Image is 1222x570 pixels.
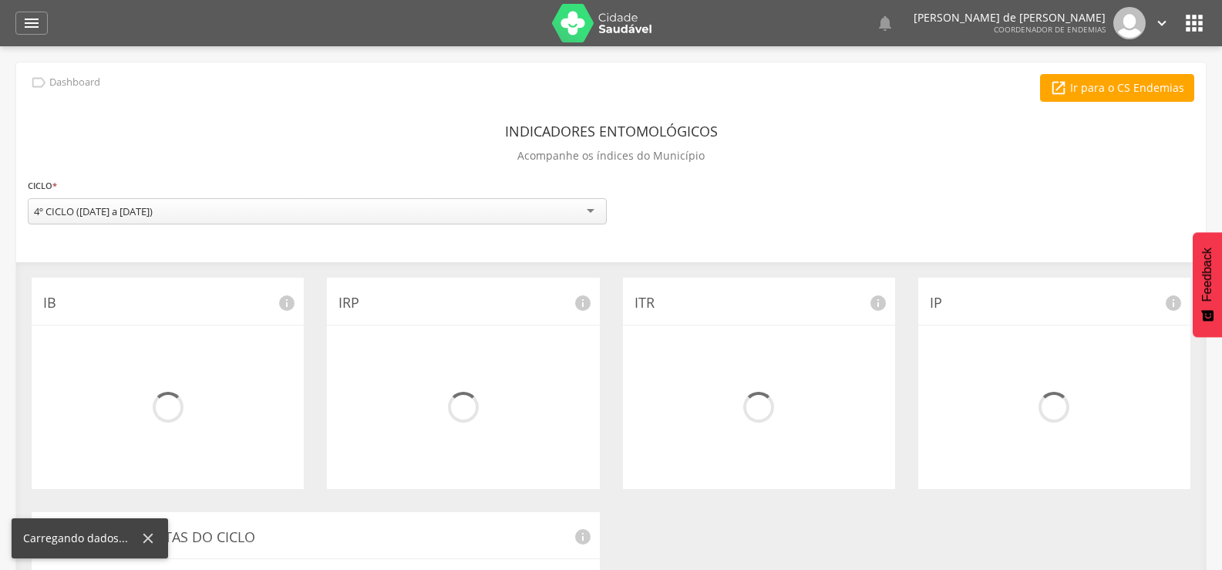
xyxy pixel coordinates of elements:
[1050,79,1067,96] i: 
[930,293,1179,313] p: IP
[1164,294,1183,312] i: info
[517,145,705,167] p: Acompanhe os índices do Município
[1153,15,1170,32] i: 
[1193,232,1222,337] button: Feedback - Mostrar pesquisa
[1200,248,1214,302] span: Feedback
[505,117,718,145] header: Indicadores Entomológicos
[15,12,48,35] a: 
[1182,11,1207,35] i: 
[1040,74,1194,102] a: Ir para o CS Endemias
[23,531,140,546] div: Carregando dados...
[43,528,588,548] p: Histórico de Visitas do Ciclo
[574,294,592,312] i: info
[28,177,57,194] label: Ciclo
[1153,7,1170,39] a: 
[34,204,153,218] div: 4º CICLO ([DATE] a [DATE])
[22,14,41,32] i: 
[43,293,292,313] p: IB
[338,293,587,313] p: IRP
[914,12,1106,23] p: [PERSON_NAME] de [PERSON_NAME]
[869,294,887,312] i: info
[635,293,884,313] p: ITR
[994,24,1106,35] span: Coordenador de Endemias
[278,294,296,312] i: info
[30,74,47,91] i: 
[49,76,100,89] p: Dashboard
[574,528,592,546] i: info
[876,7,894,39] a: 
[876,14,894,32] i: 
